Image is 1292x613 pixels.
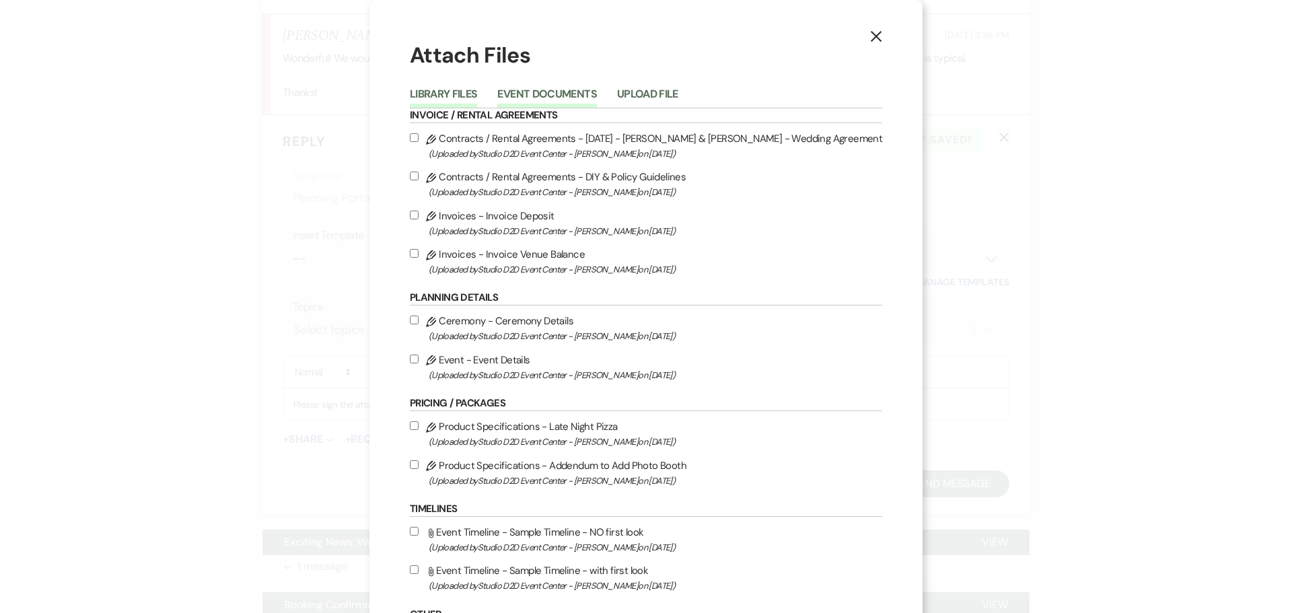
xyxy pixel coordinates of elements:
[410,355,419,363] input: Event - Event Details(Uploaded byStudio D2D Event Center - [PERSON_NAME]on [DATE])
[410,172,419,180] input: Contracts / Rental Agreements - DIY & Policy Guidelines(Uploaded byStudio D2D Event Center - [PER...
[410,133,419,142] input: Contracts / Rental Agreements - [DATE] - [PERSON_NAME] & [PERSON_NAME] - Wedding Agreement(Upload...
[410,562,882,593] label: Event Timeline - Sample Timeline - with first look
[429,473,882,489] span: (Uploaded by Studio D2D Event Center - [PERSON_NAME] on [DATE] )
[410,316,419,324] input: Ceremony - Ceremony Details(Uploaded byStudio D2D Event Center - [PERSON_NAME]on [DATE])
[429,328,882,344] span: (Uploaded by Studio D2D Event Center - [PERSON_NAME] on [DATE] )
[410,40,882,71] h1: Attach Files
[410,460,419,469] input: Product Specifications - Addendum to Add Photo Booth(Uploaded byStudio D2D Event Center - [PERSON...
[410,130,882,161] label: Contracts / Rental Agreements - [DATE] - [PERSON_NAME] & [PERSON_NAME] - Wedding Agreement
[429,434,882,449] span: (Uploaded by Studio D2D Event Center - [PERSON_NAME] on [DATE] )
[429,367,882,383] span: (Uploaded by Studio D2D Event Center - [PERSON_NAME] on [DATE] )
[410,89,478,108] button: Library Files
[410,108,882,123] h6: Invoice / Rental Agreements
[410,527,419,536] input: Event Timeline - Sample Timeline - NO first look(Uploaded byStudio D2D Event Center - [PERSON_NAM...
[410,457,882,489] label: Product Specifications - Addendum to Add Photo Booth
[617,89,678,108] button: Upload File
[429,578,882,593] span: (Uploaded by Studio D2D Event Center - [PERSON_NAME] on [DATE] )
[429,223,882,239] span: (Uploaded by Studio D2D Event Center - [PERSON_NAME] on [DATE] )
[410,418,882,449] label: Product Specifications - Late Night Pizza
[429,184,882,200] span: (Uploaded by Studio D2D Event Center - [PERSON_NAME] on [DATE] )
[429,540,882,555] span: (Uploaded by Studio D2D Event Center - [PERSON_NAME] on [DATE] )
[429,262,882,277] span: (Uploaded by Studio D2D Event Center - [PERSON_NAME] on [DATE] )
[410,211,419,219] input: Invoices - Invoice Deposit(Uploaded byStudio D2D Event Center - [PERSON_NAME]on [DATE])
[410,524,882,555] label: Event Timeline - Sample Timeline - NO first look
[410,207,882,239] label: Invoices - Invoice Deposit
[410,396,882,411] h6: Pricing / Packages
[410,502,882,517] h6: Timelines
[410,421,419,430] input: Product Specifications - Late Night Pizza(Uploaded byStudio D2D Event Center - [PERSON_NAME]on [D...
[429,146,882,161] span: (Uploaded by Studio D2D Event Center - [PERSON_NAME] on [DATE] )
[410,351,882,383] label: Event - Event Details
[497,89,596,108] button: Event Documents
[410,312,882,344] label: Ceremony - Ceremony Details
[410,246,882,277] label: Invoices - Invoice Venue Balance
[410,168,882,200] label: Contracts / Rental Agreements - DIY & Policy Guidelines
[410,565,419,574] input: Event Timeline - Sample Timeline - with first look(Uploaded byStudio D2D Event Center - [PERSON_N...
[410,249,419,258] input: Invoices - Invoice Venue Balance(Uploaded byStudio D2D Event Center - [PERSON_NAME]on [DATE])
[410,291,882,305] h6: Planning Details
